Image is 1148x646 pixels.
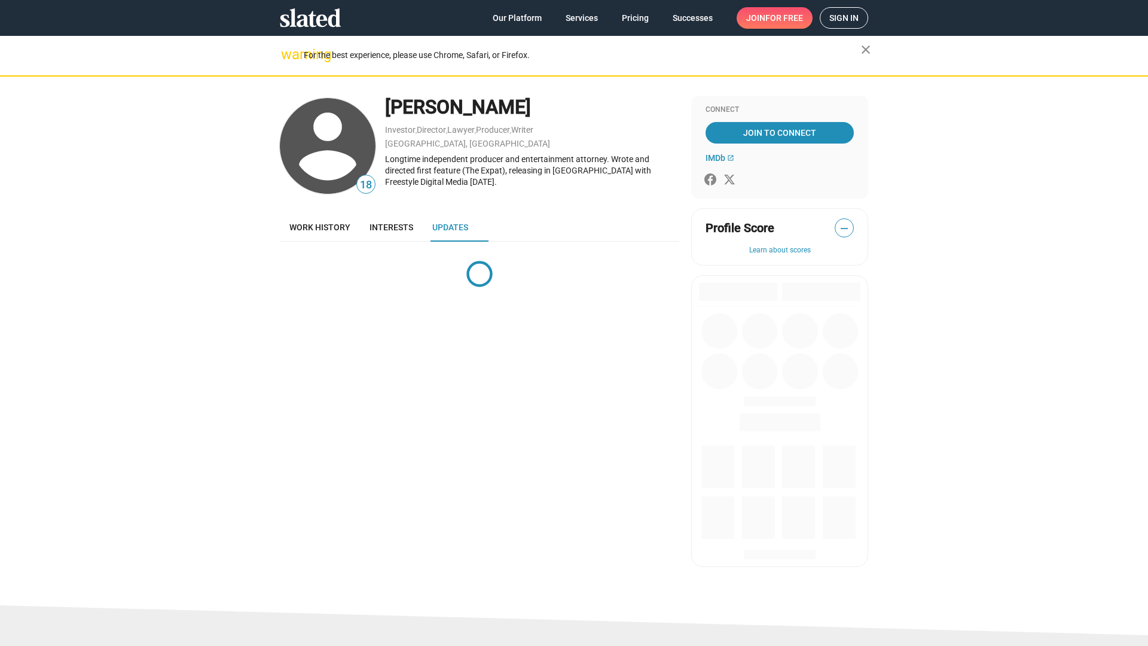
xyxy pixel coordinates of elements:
div: For the best experience, please use Chrome, Safari, or Firefox. [304,47,861,63]
a: Lawyer [447,125,475,135]
span: , [475,127,476,134]
span: 18 [357,177,375,193]
a: Pricing [612,7,658,29]
span: Our Platform [493,7,542,29]
span: , [510,127,511,134]
span: for free [765,7,803,29]
a: Investor [385,125,416,135]
a: Joinfor free [737,7,813,29]
span: Pricing [622,7,649,29]
a: Interests [360,213,423,242]
a: [GEOGRAPHIC_DATA], [GEOGRAPHIC_DATA] [385,139,550,148]
div: Longtime independent producer and entertainment attorney. Wrote and directed first feature (The E... [385,154,679,187]
a: Director [417,125,446,135]
a: Work history [280,213,360,242]
div: Connect [706,105,854,115]
mat-icon: warning [281,47,295,62]
a: Producer [476,125,510,135]
span: Successes [673,7,713,29]
span: Interests [370,223,413,232]
a: Updates [423,213,478,242]
span: Work history [289,223,350,232]
div: [PERSON_NAME] [385,95,679,120]
span: Join [746,7,803,29]
a: Join To Connect [706,122,854,144]
span: Updates [432,223,468,232]
span: , [416,127,417,134]
a: Sign in [820,7,868,29]
span: Sign in [829,8,859,28]
button: Learn about scores [706,246,854,255]
span: , [446,127,447,134]
a: Writer [511,125,533,135]
a: Services [556,7,607,29]
span: Profile Score [706,220,774,236]
span: Services [566,7,598,29]
span: IMDb [706,153,725,163]
span: Join To Connect [708,122,851,144]
a: IMDb [706,153,734,163]
a: Successes [663,7,722,29]
span: — [835,221,853,236]
a: Our Platform [483,7,551,29]
mat-icon: open_in_new [727,154,734,161]
mat-icon: close [859,42,873,57]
